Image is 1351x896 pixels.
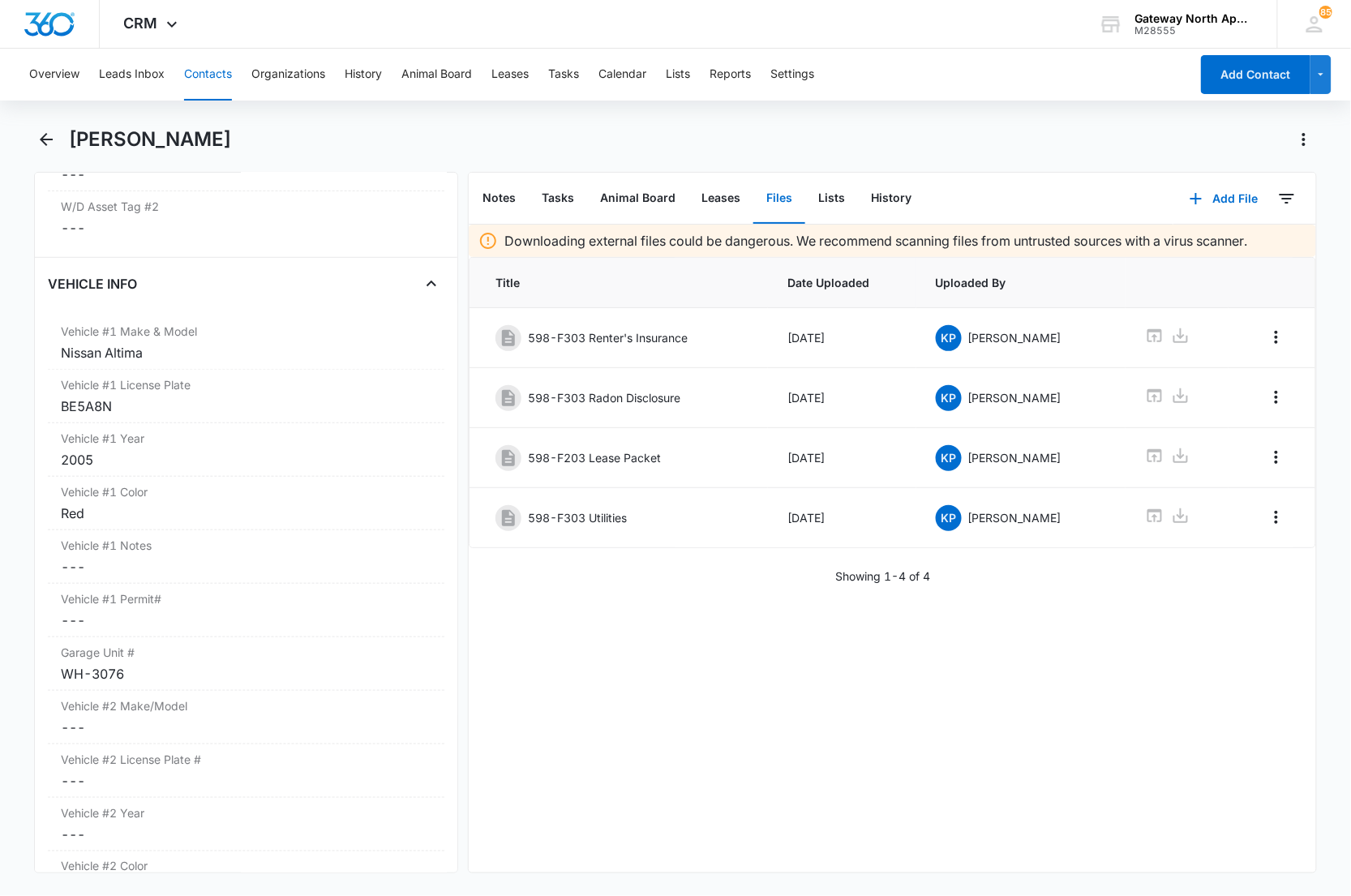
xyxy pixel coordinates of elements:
div: Vehicle #2 License Plate #--- [48,744,445,798]
button: Contacts [184,49,232,101]
dd: --- [61,718,432,737]
label: W/D Asset Tag #2 [61,198,432,215]
span: Title [495,274,748,291]
label: Vehicle #1 Notes [61,537,432,554]
button: Actions [1291,126,1317,152]
td: [DATE] [768,368,916,428]
div: Vehicle #1 Permit#--- [48,584,445,637]
button: Calendar [598,49,646,101]
dd: --- [61,771,432,791]
label: Vehicle #2 Make/Model [61,697,432,714]
dd: --- [61,557,432,577]
button: Back [34,126,59,152]
div: notifications count [1319,6,1332,19]
div: account id [1135,25,1254,36]
dd: --- [61,825,432,844]
button: Animal Board [401,49,472,101]
p: 598-F203 Lease Packet [528,449,661,466]
label: Vehicle #2 License Plate # [61,751,432,768]
button: Overflow Menu [1263,444,1289,470]
p: [PERSON_NAME] [968,509,1061,526]
button: Lists [805,174,858,224]
span: KP [936,445,962,471]
span: KP [936,385,962,411]
span: Date Uploaded [787,274,896,291]
div: Vehicle #1 License PlateBE5A8N [48,370,445,423]
span: Uploaded By [936,274,1106,291]
div: 2005 [61,450,432,469]
button: History [345,49,382,101]
div: Red [61,504,432,523]
p: 598-F303 Utilities [528,509,627,526]
button: Lists [666,49,690,101]
button: Overflow Menu [1263,384,1289,410]
span: CRM [124,15,158,32]
label: Vehicle #1 Year [61,430,432,447]
label: Vehicle #1 Color [61,483,432,500]
div: Vehicle #1 Year2005 [48,423,445,477]
dd: --- [61,218,432,238]
p: [PERSON_NAME] [968,329,1061,346]
div: Vehicle #1 Make & ModelNissan Altima [48,316,445,370]
button: Overflow Menu [1263,324,1289,350]
p: 598-F303 Radon Disclosure [528,389,680,406]
div: W/D Asset Tag #2--- [48,191,445,244]
label: Vehicle #2 Color [61,858,432,875]
p: 598-F303 Renter's Insurance [528,329,688,346]
button: Notes [470,174,529,224]
button: Leases [688,174,753,224]
td: [DATE] [768,428,916,488]
label: Vehicle #1 Permit# [61,590,432,607]
button: Close [418,271,444,297]
button: Filters [1274,186,1300,212]
p: Downloading external files could be dangerous. We recommend scanning files from untrusted sources... [504,231,1247,251]
button: Settings [770,49,814,101]
div: WH-3076 [61,664,432,684]
p: [PERSON_NAME] [968,449,1061,466]
button: Animal Board [587,174,688,224]
div: account name [1135,12,1254,25]
dd: --- [61,165,432,184]
button: History [858,174,924,224]
label: Vehicle #2 Year [61,804,432,821]
div: Vehicle #1 ColorRed [48,477,445,530]
label: Vehicle #1 Make & Model [61,323,432,340]
p: Showing 1-4 of 4 [835,568,930,585]
button: Overview [29,49,79,101]
span: 85 [1319,6,1332,19]
button: Add File [1173,179,1274,218]
button: Tasks [529,174,587,224]
button: Files [753,174,805,224]
h1: [PERSON_NAME] [69,127,231,152]
div: Garage Unit #WH-3076 [48,637,445,691]
button: Overflow Menu [1263,504,1289,530]
label: Garage Unit # [61,644,432,661]
h4: VEHICLE INFO [48,274,137,294]
button: Add Contact [1201,55,1310,94]
button: Leads Inbox [99,49,165,101]
div: Vehicle #1 Notes--- [48,530,445,584]
div: Vehicle #2 Year--- [48,798,445,851]
div: Nissan Altima [61,343,432,362]
span: KP [936,325,962,351]
p: [PERSON_NAME] [968,389,1061,406]
td: [DATE] [768,308,916,368]
td: [DATE] [768,488,916,548]
button: Reports [710,49,751,101]
label: Vehicle #1 License Plate [61,376,432,393]
button: Organizations [251,49,325,101]
dd: --- [61,611,432,630]
div: Vehicle #2 Make/Model--- [48,691,445,744]
div: BE5A8N [61,397,432,416]
span: KP [936,505,962,531]
button: Tasks [548,49,579,101]
button: Leases [491,49,529,101]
